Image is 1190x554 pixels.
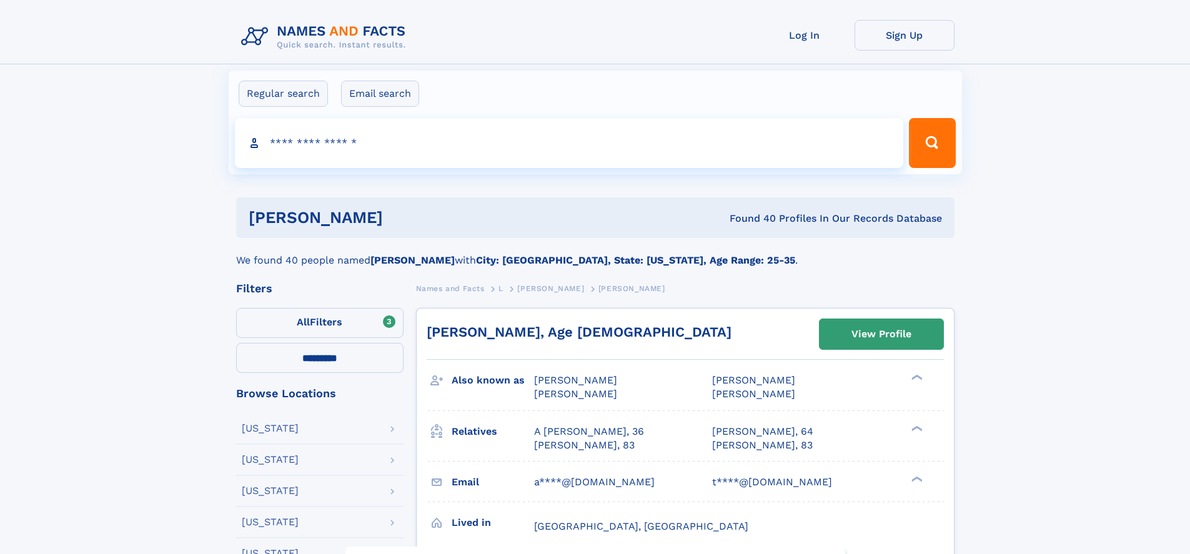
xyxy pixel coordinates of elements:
[598,284,665,293] span: [PERSON_NAME]
[534,520,748,532] span: [GEOGRAPHIC_DATA], [GEOGRAPHIC_DATA]
[242,455,299,465] div: [US_STATE]
[236,308,404,338] label: Filters
[249,210,557,225] h1: [PERSON_NAME]
[908,424,923,432] div: ❯
[341,81,419,107] label: Email search
[517,280,584,296] a: [PERSON_NAME]
[452,512,534,533] h3: Lived in
[242,517,299,527] div: [US_STATE]
[534,425,644,438] a: A [PERSON_NAME], 36
[236,283,404,294] div: Filters
[236,388,404,399] div: Browse Locations
[517,284,584,293] span: [PERSON_NAME]
[908,373,923,382] div: ❯
[452,370,534,391] h3: Also known as
[236,20,416,54] img: Logo Names and Facts
[851,320,911,349] div: View Profile
[534,388,617,400] span: [PERSON_NAME]
[498,280,503,296] a: L
[755,20,855,51] a: Log In
[370,254,455,266] b: [PERSON_NAME]
[534,374,617,386] span: [PERSON_NAME]
[498,284,503,293] span: L
[452,421,534,442] h3: Relatives
[712,438,813,452] a: [PERSON_NAME], 83
[909,118,955,168] button: Search Button
[452,472,534,493] h3: Email
[427,324,731,340] a: [PERSON_NAME], Age [DEMOGRAPHIC_DATA]
[712,425,813,438] a: [PERSON_NAME], 64
[712,388,795,400] span: [PERSON_NAME]
[855,20,954,51] a: Sign Up
[534,438,635,452] a: [PERSON_NAME], 83
[239,81,328,107] label: Regular search
[236,238,954,268] div: We found 40 people named with .
[908,475,923,483] div: ❯
[297,316,310,328] span: All
[556,212,942,225] div: Found 40 Profiles In Our Records Database
[476,254,795,266] b: City: [GEOGRAPHIC_DATA], State: [US_STATE], Age Range: 25-35
[235,118,904,168] input: search input
[242,486,299,496] div: [US_STATE]
[242,423,299,433] div: [US_STATE]
[416,280,485,296] a: Names and Facts
[712,374,795,386] span: [PERSON_NAME]
[820,319,943,349] a: View Profile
